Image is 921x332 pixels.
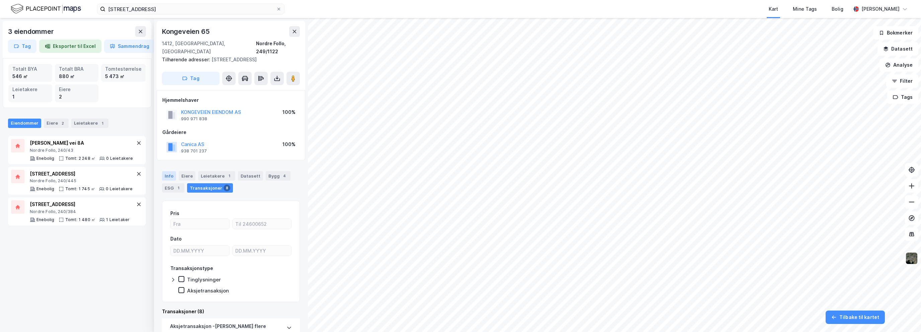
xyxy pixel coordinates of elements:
div: Eiendommer [8,119,41,128]
button: Datasett [877,42,918,56]
div: 100% [282,140,296,148]
div: [PERSON_NAME] [861,5,900,13]
div: Nordre Follo, 249/1122 [256,40,300,56]
div: Enebolig [36,156,55,161]
div: Totalt BRA [59,65,95,73]
div: [STREET_ADDRESS] [30,200,130,208]
div: 0 Leietakere [106,156,133,161]
div: Nordre Follo, 240/384 [30,209,130,214]
div: Kart [769,5,778,13]
div: Gårdeiere [162,128,300,136]
button: Filter [886,74,918,88]
div: ESG [162,183,184,193]
div: 1 [175,185,182,191]
div: 8 [224,185,230,191]
div: Tomtestørrelse [105,65,142,73]
div: Pris [170,209,179,217]
div: Kontrollprogram for chat [888,300,921,332]
div: Transaksjoner [187,183,233,193]
div: Bygg [266,171,290,181]
button: Tags [887,90,918,104]
input: Fra [171,219,229,229]
div: 3 eiendommer [8,26,55,37]
div: Enebolig [36,217,55,222]
div: Enebolig [36,186,55,192]
div: [PERSON_NAME] vei 8A [30,139,133,147]
button: Tilbake til kartet [826,311,885,324]
img: 9k= [905,252,918,265]
div: 1 [99,120,106,127]
input: DD.MM.YYYY [233,246,291,256]
div: 1 [12,93,48,101]
input: Til 24600652 [233,219,291,229]
div: 2 [59,93,95,101]
div: Leietakere [198,171,235,181]
div: Dato [170,235,182,243]
div: 4 [281,173,288,179]
div: 1412, [GEOGRAPHIC_DATA], [GEOGRAPHIC_DATA] [162,40,256,56]
div: 546 ㎡ [12,73,48,80]
div: Bolig [832,5,843,13]
input: DD.MM.YYYY [171,246,229,256]
div: Mine Tags [793,5,817,13]
div: Eiere [44,119,69,128]
div: Tomt: 1 745 ㎡ [65,186,95,192]
div: Nordre Follo, 240/43 [30,148,133,153]
div: Kongeveien 65 [162,26,211,37]
div: Totalt BYA [12,65,48,73]
div: Tinglysninger [187,276,221,283]
div: Nordre Follo, 240/445 [30,178,133,184]
div: 0 Leietakere [106,186,133,192]
div: Transaksjonstype [170,264,213,272]
div: 938 701 237 [181,148,207,154]
div: [STREET_ADDRESS] [30,170,133,178]
div: 1 Leietaker [106,217,130,222]
button: Bokmerker [873,26,918,40]
div: 2 [59,120,66,127]
div: Tomt: 2 248 ㎡ [65,156,96,161]
div: [STREET_ADDRESS] [162,56,295,64]
div: Aksjetransaksjon [187,287,229,294]
div: Hjemmelshaver [162,96,300,104]
button: Analyse [880,58,918,72]
div: 1 [226,173,233,179]
button: Sammendrag [104,40,155,53]
button: Tag [162,72,220,85]
button: Tag [8,40,36,53]
div: Transaksjoner (8) [162,308,300,316]
iframe: Chat Widget [888,300,921,332]
div: Leietakere [12,86,48,93]
img: logo.f888ab2527a4732fd821a326f86c7f29.svg [11,3,81,15]
button: Eksporter til Excel [39,40,101,53]
div: 5 473 ㎡ [105,73,142,80]
div: Info [162,171,176,181]
div: 880 ㎡ [59,73,95,80]
div: Leietakere [71,119,108,128]
input: Søk på adresse, matrikkel, gårdeiere, leietakere eller personer [105,4,276,14]
div: 990 971 838 [181,116,207,122]
div: Tomt: 1 480 ㎡ [65,217,96,222]
div: 100% [282,108,296,116]
div: Datasett [238,171,263,181]
span: Tilhørende adresser: [162,57,212,62]
div: Eiere [59,86,95,93]
div: Eiere [179,171,195,181]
